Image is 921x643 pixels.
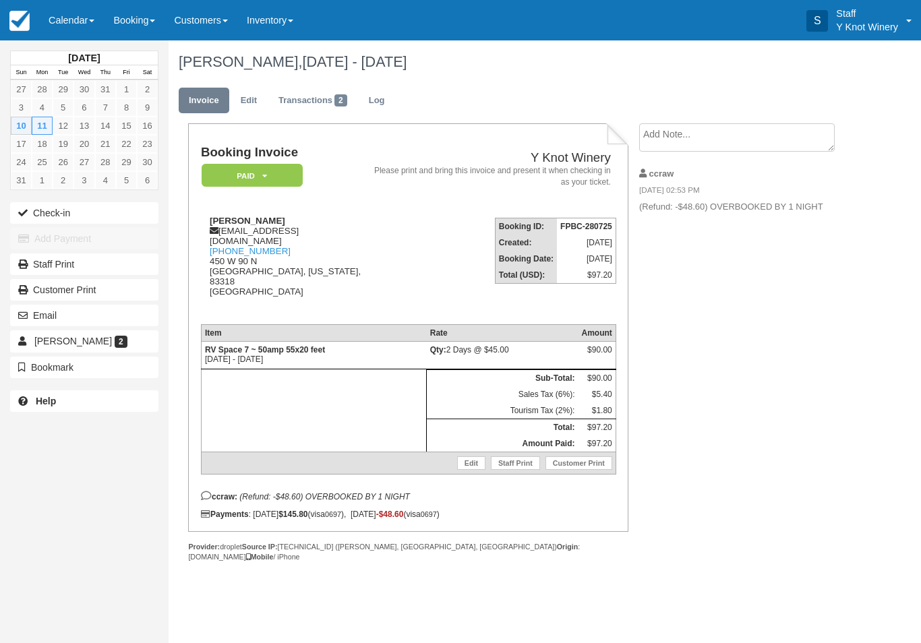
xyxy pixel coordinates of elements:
[210,216,285,226] strong: [PERSON_NAME]
[806,10,828,32] div: S
[32,117,53,135] a: 11
[201,492,237,501] strong: ccraw:
[239,492,410,501] em: (Refund: -$48.60) OVERBOOKED BY 1 NIGHT
[495,267,557,284] th: Total (USD):
[32,171,53,189] a: 1
[210,246,291,256] a: [PHONE_NUMBER]
[201,510,249,519] strong: Payments
[430,345,446,355] strong: Qty
[201,146,368,160] h1: Booking Invoice
[10,330,158,352] a: [PERSON_NAME] 2
[278,510,307,519] strong: $145.80
[95,153,116,171] a: 28
[188,543,220,551] strong: Provider:
[578,419,616,436] td: $97.20
[242,543,278,551] strong: Source IP:
[427,370,578,387] th: Sub-Total:
[639,201,850,214] p: (Refund: -$48.60) OVERBOOKED BY 1 NIGHT
[32,65,53,80] th: Mon
[268,88,357,114] a: Transactions2
[578,386,616,402] td: $5.40
[11,117,32,135] a: 10
[137,117,158,135] a: 16
[495,218,557,235] th: Booking ID:
[188,542,628,562] div: droplet [TECHNICAL_ID] ([PERSON_NAME], [GEOGRAPHIC_DATA], [GEOGRAPHIC_DATA]) : [DOMAIN_NAME] / iP...
[73,153,94,171] a: 27
[581,345,612,365] div: $90.00
[68,53,100,63] strong: [DATE]
[325,510,341,518] small: 0697
[836,7,898,20] p: Staff
[11,80,32,98] a: 27
[95,98,116,117] a: 7
[9,11,30,31] img: checkfront-main-nav-mini-logo.png
[10,390,158,412] a: Help
[32,98,53,117] a: 4
[557,543,578,551] strong: Origin
[179,54,850,70] h1: [PERSON_NAME],
[334,94,347,106] span: 2
[73,98,94,117] a: 6
[53,171,73,189] a: 2
[202,164,303,187] em: Paid
[53,153,73,171] a: 26
[137,153,158,171] a: 30
[73,135,94,153] a: 20
[376,510,404,519] span: -$48.60
[10,305,158,326] button: Email
[302,53,407,70] span: [DATE] - [DATE]
[205,345,325,355] strong: RV Space 7 ~ 50amp 55x20 feet
[10,202,158,224] button: Check-in
[116,171,137,189] a: 5
[359,88,395,114] a: Log
[53,65,73,80] th: Tue
[10,253,158,275] a: Staff Print
[95,65,116,80] th: Thu
[115,336,127,348] span: 2
[11,153,32,171] a: 24
[116,80,137,98] a: 1
[53,135,73,153] a: 19
[36,396,56,406] b: Help
[491,456,540,470] a: Staff Print
[374,151,611,165] h2: Y Knot Winery
[427,325,578,342] th: Rate
[116,135,137,153] a: 22
[116,153,137,171] a: 29
[836,20,898,34] p: Y Knot Winery
[11,171,32,189] a: 31
[201,216,368,313] div: [EMAIL_ADDRESS][DOMAIN_NAME] 450 W 90 N [GEOGRAPHIC_DATA], [US_STATE], 83318 [GEOGRAPHIC_DATA]
[201,510,616,519] div: : [DATE] (visa ), [DATE] (visa )
[427,435,578,452] th: Amount Paid:
[32,135,53,153] a: 18
[32,153,53,171] a: 25
[560,222,612,231] strong: FPBC-280725
[649,169,674,179] strong: ccraw
[578,370,616,387] td: $90.00
[427,402,578,419] td: Tourism Tax (2%):
[137,135,158,153] a: 23
[95,80,116,98] a: 31
[557,267,616,284] td: $97.20
[545,456,612,470] a: Customer Print
[231,88,267,114] a: Edit
[73,171,94,189] a: 3
[34,336,112,346] span: [PERSON_NAME]
[578,435,616,452] td: $97.20
[578,325,616,342] th: Amount
[427,342,578,369] td: 2 Days @ $45.00
[495,235,557,251] th: Created:
[10,357,158,378] button: Bookmark
[374,165,611,188] address: Please print and bring this invoice and present it when checking in as your ticket.
[10,279,158,301] a: Customer Print
[179,88,229,114] a: Invoice
[457,456,485,470] a: Edit
[137,171,158,189] a: 6
[201,163,298,188] a: Paid
[137,80,158,98] a: 2
[95,171,116,189] a: 4
[53,117,73,135] a: 12
[639,185,850,200] em: [DATE] 02:53 PM
[557,235,616,251] td: [DATE]
[95,135,116,153] a: 21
